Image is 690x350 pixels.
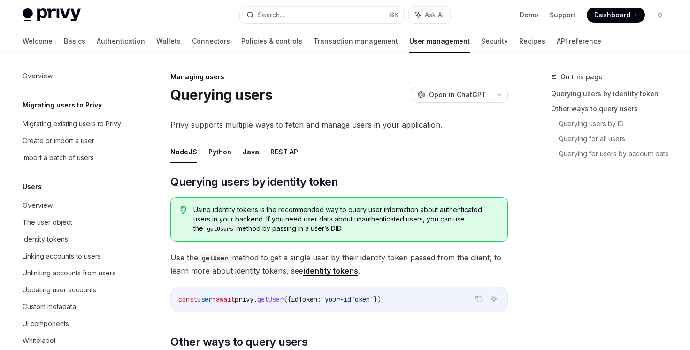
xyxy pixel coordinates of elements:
[481,30,508,53] a: Security
[15,315,135,332] a: UI components
[519,30,545,53] a: Recipes
[23,181,42,192] h5: Users
[15,265,135,282] a: Unlinking accounts from users
[170,141,197,163] button: NodeJS
[64,30,85,53] a: Basics
[180,206,187,214] svg: Tip
[257,295,284,304] span: getUser
[23,70,53,82] div: Overview
[15,298,135,315] a: Custom metadata
[15,248,135,265] a: Linking accounts to users
[198,253,232,263] code: getUser
[23,8,81,22] img: light logo
[559,131,675,146] a: Querying for all users
[240,7,404,23] button: Search...⌘K
[594,10,630,20] span: Dashboard
[559,146,675,161] a: Querying for users by account data
[23,318,69,329] div: UI components
[170,72,508,82] div: Managing users
[557,30,601,53] a: API reference
[550,10,575,20] a: Support
[314,30,398,53] a: Transaction management
[23,99,102,111] h5: Migrating users to Privy
[243,141,259,163] button: Java
[23,251,101,262] div: Linking accounts to users
[241,30,302,53] a: Policies & controls
[303,266,358,276] a: identity tokens
[15,197,135,214] a: Overview
[520,10,538,20] a: Demo
[409,7,450,23] button: Ask AI
[203,224,237,234] code: getUsers
[284,295,291,304] span: ({
[473,293,485,305] button: Copy the contents from the code block
[560,71,603,83] span: On this page
[409,30,470,53] a: User management
[551,86,675,101] a: Querying users by identity token
[23,234,68,245] div: Identity tokens
[193,205,498,234] span: Using identity tokens is the recommended way to query user information about authenticated users ...
[23,284,96,296] div: Updating user accounts
[15,231,135,248] a: Identity tokens
[412,87,492,103] button: Open in ChatGPT
[197,295,212,304] span: user
[23,301,76,312] div: Custom metadata
[652,8,667,23] button: Toggle dark mode
[15,149,135,166] a: Import a batch of users
[170,251,508,277] span: Use the method to get a single user by their identity token passed from the client, to learn more...
[178,295,197,304] span: const
[97,30,145,53] a: Authentication
[425,10,444,20] span: Ask AI
[389,11,399,19] span: ⌘ K
[551,101,675,116] a: Other ways to query users
[291,295,321,304] span: idToken:
[170,175,338,190] span: Querying users by identity token
[587,8,645,23] a: Dashboard
[429,90,486,99] span: Open in ChatGPT
[192,30,230,53] a: Connectors
[23,217,72,228] div: The user object
[23,335,55,346] div: Whitelabel
[216,295,235,304] span: await
[170,118,508,131] span: Privy supports multiple ways to fetch and manage users in your application.
[15,132,135,149] a: Create or import a user
[170,86,273,103] h1: Querying users
[488,293,500,305] button: Ask AI
[23,135,94,146] div: Create or import a user
[15,115,135,132] a: Migrating existing users to Privy
[208,141,231,163] button: Python
[212,295,216,304] span: =
[258,9,284,21] div: Search...
[374,295,385,304] span: });
[23,118,121,129] div: Migrating existing users to Privy
[15,68,135,84] a: Overview
[270,141,300,163] button: REST API
[23,30,53,53] a: Welcome
[15,282,135,298] a: Updating user accounts
[23,267,115,279] div: Unlinking accounts from users
[156,30,181,53] a: Wallets
[235,295,253,304] span: privy
[15,214,135,231] a: The user object
[170,335,307,350] span: Other ways to query users
[253,295,257,304] span: .
[559,116,675,131] a: Querying users by ID
[15,332,135,349] a: Whitelabel
[23,152,94,163] div: Import a batch of users
[23,200,53,211] div: Overview
[321,295,374,304] span: 'your-idToken'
